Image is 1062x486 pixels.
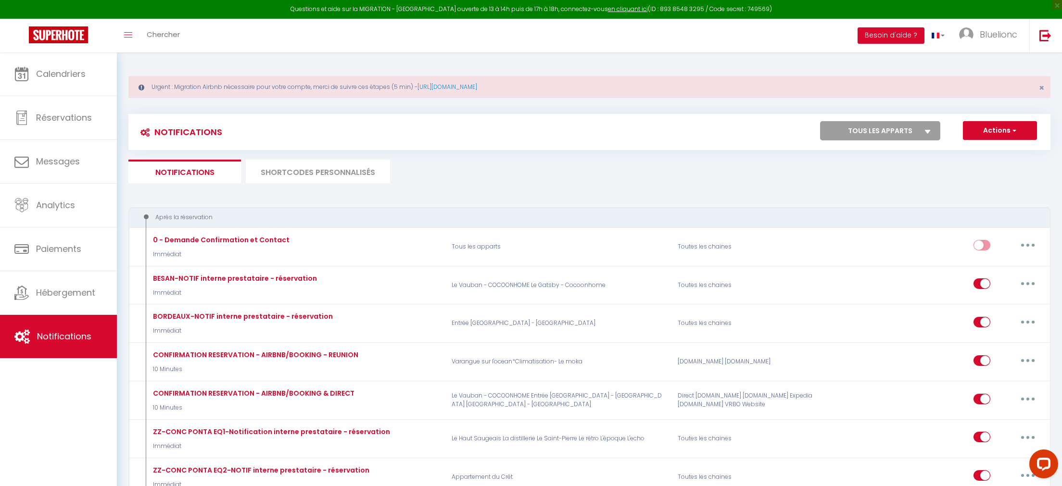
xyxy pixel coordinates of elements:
p: Immédiat [151,442,390,451]
div: 0 - Demande Confirmation et Contact [151,235,290,245]
iframe: LiveChat chat widget [1022,446,1062,486]
p: Tous les apparts [445,233,671,261]
p: Immédiat [151,250,290,259]
span: Hébergement [36,287,95,299]
span: Messages [36,155,80,167]
img: Super Booking [29,26,88,43]
li: SHORTCODES PERSONNALISÉS [246,160,390,183]
button: Besoin d'aide ? [858,27,924,44]
p: Le Vauban - COCOONHOME Le Gatsby - Cocoonhome [445,271,671,299]
img: ... [959,27,973,42]
div: Toutes les chaines [671,233,822,261]
li: Notifications [128,160,241,183]
div: ZZ-CONC PONTA EQ2-NOTIF interne prestataire - réservation [151,465,369,475]
p: Entrée [GEOGRAPHIC_DATA] - [GEOGRAPHIC_DATA] [445,310,671,337]
p: Immédiat [151,326,333,336]
div: BESAN-NOTIF interne prestataire - réservation [151,273,317,284]
button: Close [1039,84,1044,92]
span: Analytics [36,199,75,211]
a: en cliquant ici [608,5,648,13]
p: Le Vauban - COCOONHOME Entrée [GEOGRAPHIC_DATA] - [GEOGRAPHIC_DATA] [GEOGRAPHIC_DATA] - [GEOGRAPH... [445,386,671,414]
span: Bluelionc [980,28,1017,40]
span: Chercher [147,29,180,39]
span: Calendriers [36,68,86,80]
p: Le Haut Saugeais La distillerie Le Saint-Pierre Le rétro L'époque L'echo [445,424,671,452]
p: Immédiat [151,288,317,298]
div: BORDEAUX-NOTIF interne prestataire - réservation [151,311,333,322]
p: 10 Minutes [151,403,354,412]
div: Toutes les chaines [671,424,822,452]
h3: Notifications [136,121,222,143]
div: CONFIRMATION RESERVATION - AIRBNB/BOOKING - REUNION [151,349,358,360]
span: × [1039,82,1044,94]
div: Toutes les chaines [671,271,822,299]
div: ZZ-CONC PONTA EQ1-Notification interne prestataire - réservation [151,426,390,437]
span: Réservations [36,112,92,124]
button: Actions [963,121,1037,140]
span: Notifications [37,330,91,342]
div: Urgent : Migration Airbnb nécessaire pour votre compte, merci de suivre ces étapes (5 min) - [128,76,1050,98]
a: ... Bluelionc [952,19,1029,52]
p: 10 Minutes [151,365,358,374]
div: CONFIRMATION RESERVATION - AIRBNB/BOOKING & DIRECT [151,388,354,399]
div: [DOMAIN_NAME] [DOMAIN_NAME] [671,348,822,376]
div: Direct [DOMAIN_NAME] [DOMAIN_NAME] Expedia [DOMAIN_NAME] VRBO Website [671,386,822,414]
a: [URL][DOMAIN_NAME] [417,83,477,91]
p: Varangue sur l'ocean*Climatisation- Le moka [445,348,671,376]
div: Toutes les chaines [671,310,822,337]
span: Paiements [36,243,81,255]
img: logout [1039,29,1051,41]
div: Après la réservation [138,213,1024,222]
a: Chercher [139,19,187,52]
